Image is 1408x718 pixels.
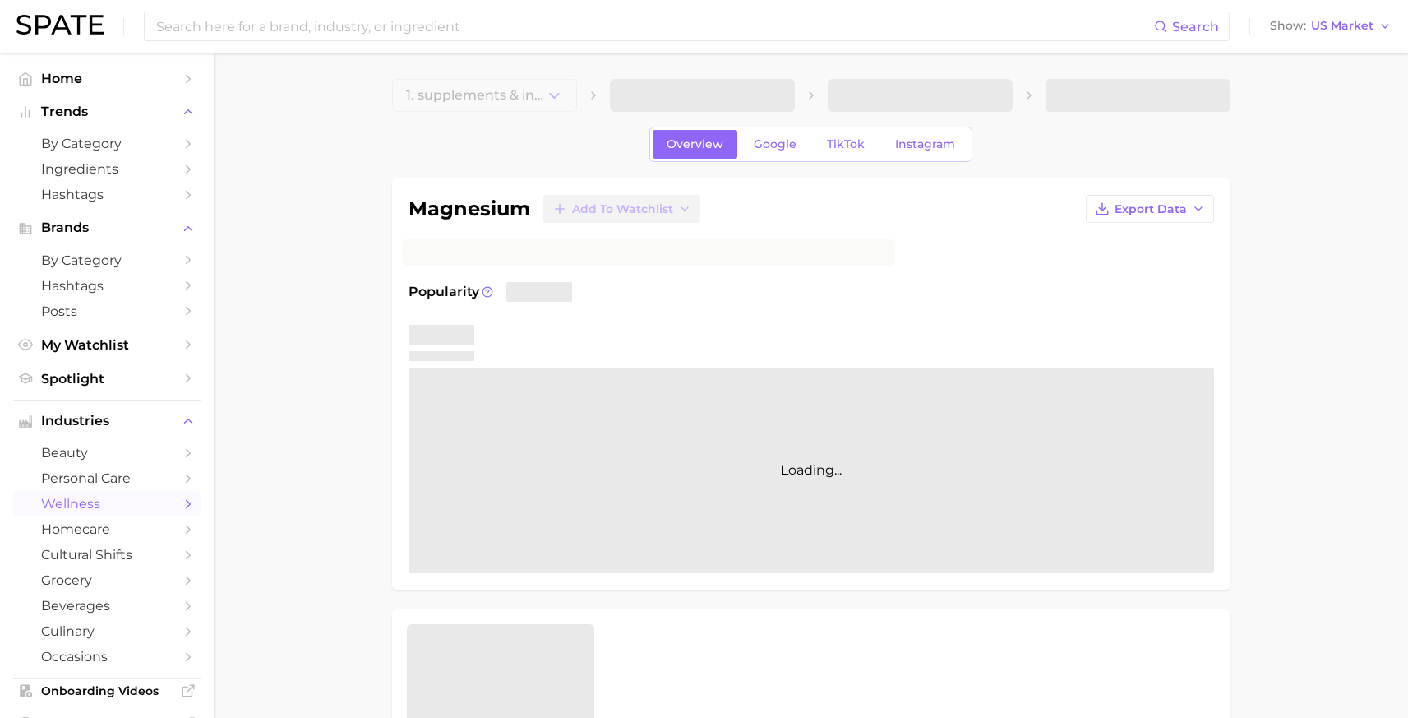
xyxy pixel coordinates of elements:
[13,409,201,433] button: Industries
[667,137,723,151] span: Overview
[1115,202,1187,216] span: Export Data
[41,547,173,563] span: cultural shifts
[41,161,173,177] span: Ingredients
[41,337,173,353] span: My Watchlist
[406,88,546,103] span: 1. supplements & ingestibles Choose Category
[41,303,173,319] span: Posts
[409,282,479,302] span: Popularity
[41,470,173,486] span: personal care
[13,66,201,91] a: Home
[572,202,673,216] span: Add to Watchlist
[813,130,879,159] a: TikTok
[653,130,737,159] a: Overview
[13,100,201,124] button: Trends
[881,130,969,159] a: Instagram
[41,683,173,698] span: Onboarding Videos
[1172,19,1219,35] span: Search
[13,491,201,516] a: wellness
[827,137,865,151] span: TikTok
[13,332,201,358] a: My Watchlist
[41,496,173,512] span: wellness
[41,623,173,639] span: culinary
[41,371,173,387] span: Spotlight
[754,137,796,151] span: Google
[13,156,201,182] a: Ingredients
[41,598,173,614] span: beverages
[543,195,700,223] button: Add to Watchlist
[41,414,173,428] span: Industries
[13,466,201,491] a: personal care
[13,542,201,567] a: cultural shifts
[13,618,201,644] a: culinary
[155,12,1154,40] input: Search here for a brand, industry, or ingredient
[41,572,173,588] span: grocery
[1266,16,1396,37] button: ShowUS Market
[41,278,173,294] span: Hashtags
[13,248,201,273] a: by Category
[41,445,173,461] span: beauty
[13,593,201,618] a: beverages
[1311,21,1373,30] span: US Market
[1086,195,1214,223] button: Export Data
[13,644,201,669] a: occasions
[895,137,955,151] span: Instagram
[41,71,173,86] span: Home
[13,679,201,703] a: Onboarding Videos
[41,136,173,151] span: by Category
[13,567,201,593] a: grocery
[13,215,201,240] button: Brands
[13,366,201,391] a: Spotlight
[41,220,173,235] span: Brands
[740,130,810,159] a: Google
[41,649,173,665] span: occasions
[392,79,577,112] button: 1. supplements & ingestiblesChoose Category
[16,15,104,35] img: SPATE
[1270,21,1306,30] span: Show
[41,252,173,268] span: by Category
[13,182,201,207] a: Hashtags
[13,299,201,324] a: Posts
[41,104,173,119] span: Trends
[13,131,201,156] a: by Category
[13,440,201,466] a: beauty
[41,521,173,537] span: homecare
[41,187,173,202] span: Hashtags
[13,516,201,542] a: homecare
[409,368,1214,573] div: Loading...
[409,199,530,219] h1: magnesium
[13,273,201,299] a: Hashtags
